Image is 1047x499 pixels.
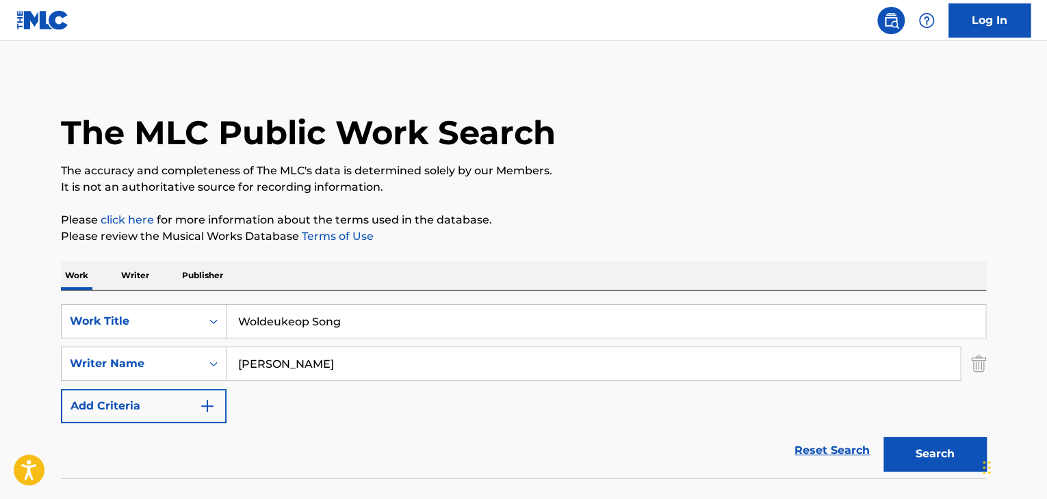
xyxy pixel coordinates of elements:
p: Please for more information about the terms used in the database. [61,212,986,228]
button: Search [883,437,986,471]
img: Delete Criterion [971,347,986,381]
iframe: Chat Widget [979,433,1047,499]
div: Writer Name [70,355,193,372]
div: Help [913,7,940,34]
div: Drag [983,447,991,488]
button: Add Criteria [61,389,227,423]
img: 9d2ae6d4665cec9f34b9.svg [199,398,216,414]
h1: The MLC Public Work Search [61,112,556,153]
p: Work [61,261,92,290]
div: Work Title [70,313,193,329]
p: Please review the Musical Works Database [61,228,986,245]
p: Writer [117,261,153,290]
a: Log In [948,3,1031,38]
a: Public Search [877,7,905,34]
p: The accuracy and completeness of The MLC's data is determined solely by our Members. [61,163,986,179]
img: search [883,12,899,29]
a: Reset Search [788,435,877,466]
a: Terms of Use [299,230,374,243]
p: Publisher [178,261,227,290]
a: click here [101,213,154,226]
img: help [918,12,935,29]
p: It is not an authoritative source for recording information. [61,179,986,195]
img: MLC Logo [16,10,69,30]
form: Search Form [61,304,986,478]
